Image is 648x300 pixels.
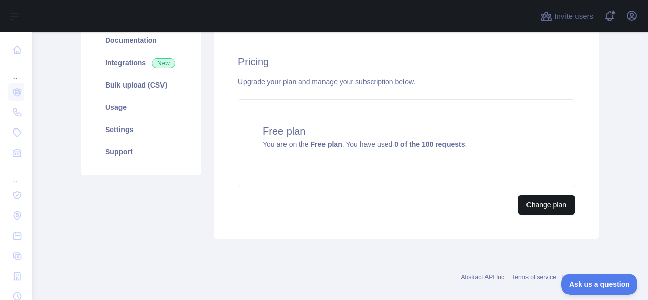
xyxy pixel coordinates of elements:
[263,140,467,148] span: You are on the . You have used .
[461,274,506,281] a: Abstract API Inc.
[93,118,189,141] a: Settings
[238,77,575,87] div: Upgrade your plan and manage your subscription below.
[554,11,593,22] span: Invite users
[518,195,575,215] button: Change plan
[394,140,465,148] strong: 0 of the 100 requests
[93,29,189,52] a: Documentation
[93,141,189,163] a: Support
[152,58,175,68] span: New
[93,74,189,96] a: Bulk upload (CSV)
[93,96,189,118] a: Usage
[238,55,575,69] h2: Pricing
[263,124,550,138] h4: Free plan
[8,164,24,184] div: ...
[93,52,189,74] a: Integrations New
[8,61,24,81] div: ...
[310,140,342,148] strong: Free plan
[512,274,556,281] a: Terms of service
[561,274,638,295] iframe: Toggle Customer Support
[538,8,595,24] button: Invite users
